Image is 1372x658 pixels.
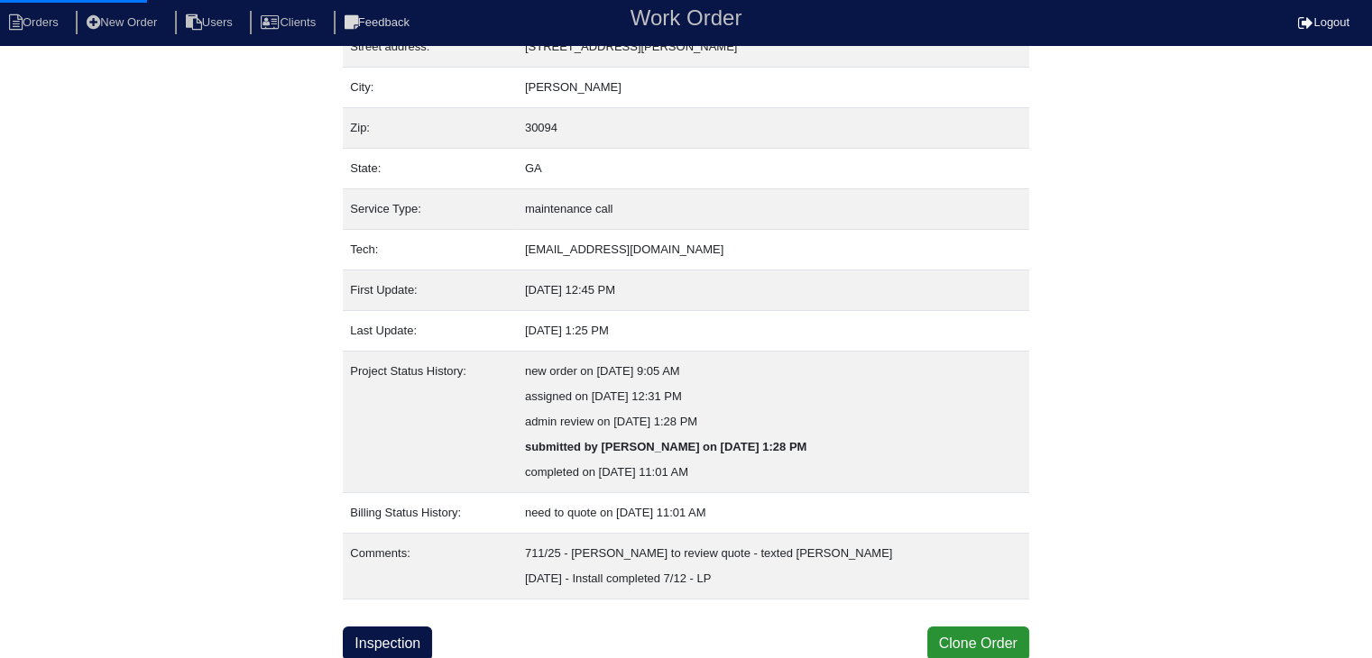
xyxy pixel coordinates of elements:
[518,270,1029,311] td: [DATE] 12:45 PM
[343,189,518,230] td: Service Type:
[343,493,518,534] td: Billing Status History:
[343,27,518,68] td: Street address:
[343,534,518,599] td: Comments:
[343,149,518,189] td: State:
[343,270,518,311] td: First Update:
[343,108,518,149] td: Zip:
[518,149,1029,189] td: GA
[525,384,1022,409] div: assigned on [DATE] 12:31 PM
[76,15,171,29] a: New Order
[518,534,1029,599] td: 711/25 - [PERSON_NAME] to review quote - texted [PERSON_NAME] [DATE] - Install completed 7/12 - LP
[525,460,1022,485] div: completed on [DATE] 11:01 AM
[343,311,518,352] td: Last Update:
[518,68,1029,108] td: [PERSON_NAME]
[175,11,247,35] li: Users
[175,15,247,29] a: Users
[518,108,1029,149] td: 30094
[334,11,424,35] li: Feedback
[343,352,518,493] td: Project Status History:
[518,27,1029,68] td: [STREET_ADDRESS][PERSON_NAME]
[76,11,171,35] li: New Order
[343,230,518,270] td: Tech:
[343,68,518,108] td: City:
[250,15,330,29] a: Clients
[525,434,1022,460] div: submitted by [PERSON_NAME] on [DATE] 1:28 PM
[525,500,1022,525] div: need to quote on [DATE] 11:01 AM
[518,230,1029,270] td: [EMAIL_ADDRESS][DOMAIN_NAME]
[518,189,1029,230] td: maintenance call
[518,311,1029,352] td: [DATE] 1:25 PM
[525,359,1022,384] div: new order on [DATE] 9:05 AM
[525,409,1022,434] div: admin review on [DATE] 1:28 PM
[1298,15,1349,29] a: Logout
[250,11,330,35] li: Clients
